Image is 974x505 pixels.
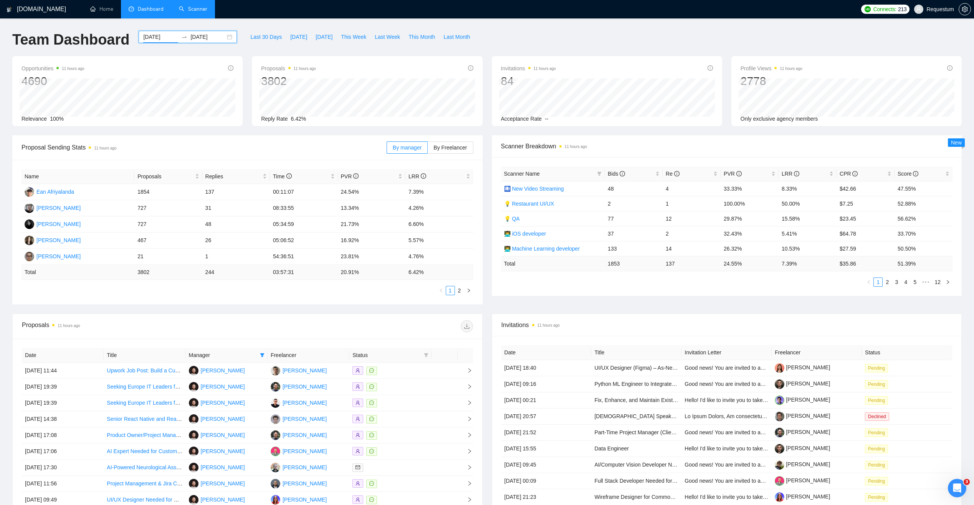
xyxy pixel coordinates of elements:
a: AK[PERSON_NAME] [25,221,81,227]
a: VL[PERSON_NAME] [25,204,81,211]
a: 5 [911,278,919,286]
span: info-circle [852,171,858,176]
a: 3 [892,278,901,286]
time: 11 hours ago [294,66,316,71]
span: Pending [865,396,888,405]
td: 4 [663,181,721,196]
a: DB[PERSON_NAME] [271,464,327,470]
span: LRR [782,171,799,177]
td: 467 [134,233,202,249]
span: Bids [608,171,625,177]
a: [PERSON_NAME] [775,461,830,467]
img: EA [25,187,34,197]
span: message [369,417,374,421]
div: [PERSON_NAME] [36,204,81,212]
input: End date [190,33,225,41]
img: c1eXUdwHc_WaOcbpPFtMJupqop6zdMumv1o7qBBEoYRQ7Y2b-PMuosOa1Pnj0gGm9V [775,476,784,486]
a: searchScanner [179,6,207,12]
span: to [181,34,187,40]
td: 727 [134,216,202,233]
a: AB[PERSON_NAME] [189,448,245,454]
span: info-circle [286,173,292,179]
div: [PERSON_NAME] [201,415,245,423]
span: message [369,400,374,405]
span: left [867,280,871,284]
button: This Month [404,31,439,43]
div: 4690 [21,74,84,88]
img: c1uK-zLRnIK1OzJRipxzIRiNB5Tfw2rJk1jOW8n6Q3bKc9WoCYUMTnlPSaS8DkwKUH [775,444,784,454]
div: [PERSON_NAME] [201,366,245,375]
div: [PERSON_NAME] [201,399,245,407]
img: SO [25,236,34,245]
img: IP [271,495,280,505]
a: Pending [865,478,891,484]
span: filter [424,353,428,357]
span: filter [595,168,603,179]
li: 4 [901,277,910,287]
span: filter [260,353,265,357]
span: left [439,288,443,293]
a: Pending [865,397,891,403]
td: 33.33% [721,181,779,196]
img: c1HaziVVVbnu0c2NasnjezSb6LXOIoutgjUNJZcFsvBUdEjYzUEv1Nryfg08A2i7jD [775,363,784,373]
button: right [464,286,473,295]
span: 6.42% [291,116,306,122]
input: Start date [143,33,178,41]
a: AB[PERSON_NAME] [189,399,245,405]
div: Ean Afriyalanda [36,188,74,196]
li: 2 [455,286,464,295]
a: Pending [865,429,891,435]
td: 56.62% [895,211,953,226]
span: info-circle [947,65,953,71]
span: Connects: [873,5,896,13]
img: DK [271,414,280,424]
div: [PERSON_NAME] [201,382,245,391]
span: info-circle [468,65,473,71]
img: AB [189,495,198,505]
img: IK [25,252,34,261]
span: swap-right [181,34,187,40]
a: [DEMOGRAPHIC_DATA] Speakers of Arabic – Talent Bench for Future Managed Services Recording Projects [594,413,856,419]
button: right [943,277,953,287]
span: 100% [50,116,64,122]
a: 2 [883,278,891,286]
img: DB [271,447,280,456]
span: Pending [865,477,888,485]
span: Pending [865,461,888,469]
button: setting [959,3,971,15]
a: [PERSON_NAME] [775,364,830,370]
span: right [466,288,471,293]
img: VS [271,366,280,375]
span: Last Week [375,33,400,41]
td: 2 [663,226,721,241]
td: 08:33:55 [270,200,337,216]
a: AB[PERSON_NAME] [189,480,245,486]
a: [PERSON_NAME] [775,477,830,483]
td: 21.73% [338,216,405,233]
img: AB [189,366,198,375]
td: 52.88% [895,196,953,211]
td: 16.92% [338,233,405,249]
button: [DATE] [286,31,311,43]
span: By manager [393,145,422,151]
a: 💡 Restaurant UI/UX [504,201,554,207]
img: E [271,382,280,392]
td: 29.87% [721,211,779,226]
div: [PERSON_NAME] [283,399,327,407]
span: PVR [724,171,742,177]
li: 1 [446,286,455,295]
td: 31 [202,200,270,216]
span: Scanner Name [504,171,540,177]
img: c1qrm7vV4WvEeVS0e--M40JV3Z1lcNt3CycQ4ky34xw_WCwHbmw3i7BZVjR_wyEgGO [775,395,784,405]
td: 05:06:52 [270,233,337,249]
span: dashboard [129,6,134,12]
a: setting [959,6,971,12]
span: Replies [205,172,261,181]
a: Pending [865,381,891,387]
td: 15.58% [779,211,837,226]
a: UI/UX Designer Needed for Book Summary Mobile App [107,497,238,503]
li: 1 [873,277,883,287]
li: 12 [932,277,943,287]
span: Last 30 Days [250,33,282,41]
div: [PERSON_NAME] [201,447,245,455]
